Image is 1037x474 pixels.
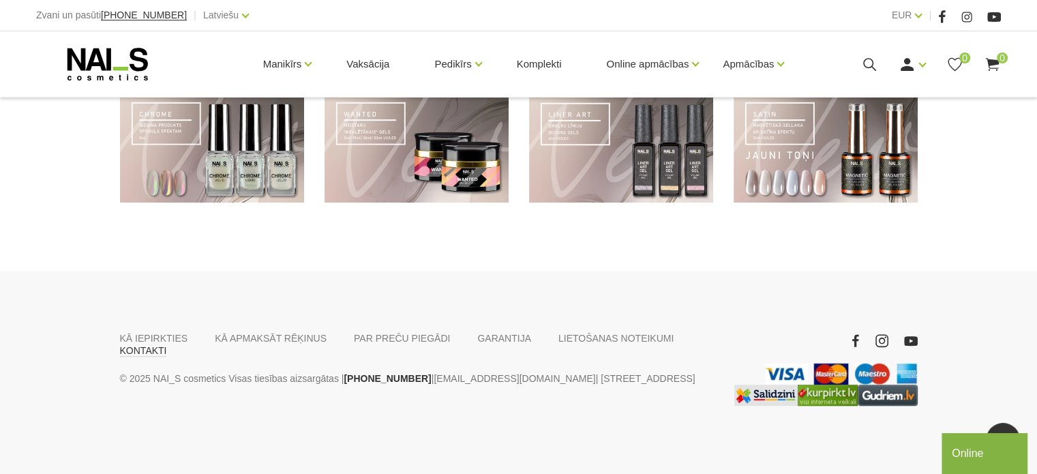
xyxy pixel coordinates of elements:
[36,7,187,24] div: Zvani un pasūti
[335,31,400,97] a: Vaksācija
[858,385,918,406] img: www.gudriem.lv/veikali/lv
[506,31,573,97] a: Komplekti
[734,385,798,406] img: Labākā cena interneta veikalos - Samsung, Cena, iPhone, Mobilie telefoni
[892,7,912,23] a: EUR
[798,385,858,406] img: Lielākais Latvijas interneta veikalu preču meklētājs
[929,7,931,24] span: |
[120,344,167,357] a: KONTAKTI
[434,37,471,91] a: Pedikīrs
[194,7,196,24] span: |
[101,10,187,20] a: [PHONE_NUMBER]
[723,37,774,91] a: Apmācības
[434,370,595,387] a: [EMAIL_ADDRESS][DOMAIN_NAME]
[858,385,918,406] a: https://www.gudriem.lv/veikali/lv
[942,430,1030,474] iframe: chat widget
[203,7,239,23] a: Latviešu
[997,53,1008,63] span: 0
[263,37,302,91] a: Manikīrs
[344,370,431,387] a: [PHONE_NUMBER]
[558,332,674,344] a: LIETOŠANAS NOTEIKUMI
[354,332,450,344] a: PAR PREČU PIEGĀDI
[215,332,327,344] a: KĀ APMAKSĀT RĒĶINUS
[984,56,1001,73] a: 0
[120,332,188,344] a: KĀ IEPIRKTIES
[959,53,970,63] span: 0
[120,370,713,387] p: © 2025 NAI_S cosmetics Visas tiesības aizsargātas | | | [STREET_ADDRESS]
[477,332,531,344] a: GARANTIJA
[606,37,689,91] a: Online apmācības
[946,56,963,73] a: 0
